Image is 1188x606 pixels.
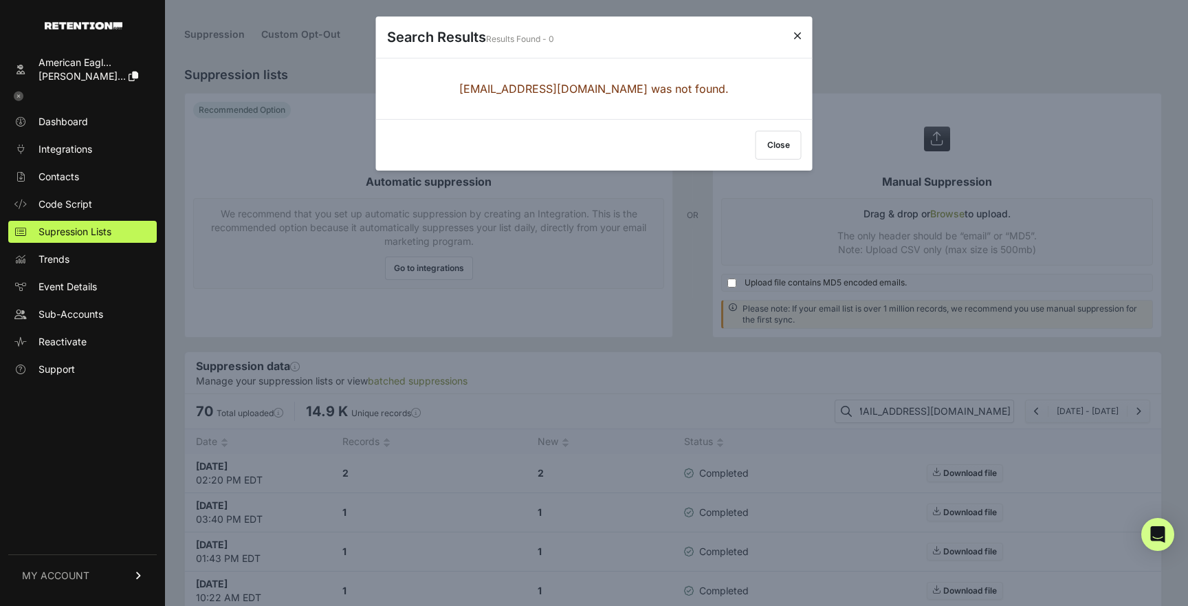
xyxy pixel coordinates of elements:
[38,307,103,321] span: Sub-Accounts
[486,34,554,44] span: Results Found - 0
[8,193,157,215] a: Code Script
[8,303,157,325] a: Sub-Accounts
[38,197,92,211] span: Code Script
[38,225,111,239] span: Supression Lists
[22,569,89,583] span: MY ACCOUNT
[756,131,802,160] button: Close
[38,335,87,349] span: Reactivate
[38,70,126,82] span: [PERSON_NAME]...
[38,280,97,294] span: Event Details
[38,142,92,156] span: Integrations
[8,248,157,270] a: Trends
[38,56,138,69] div: American Eagl...
[8,276,157,298] a: Event Details
[38,252,69,266] span: Trends
[387,28,554,47] h3: Search Results
[8,358,157,380] a: Support
[38,115,88,129] span: Dashboard
[38,362,75,376] span: Support
[8,221,157,243] a: Supression Lists
[38,170,79,184] span: Contacts
[8,111,157,133] a: Dashboard
[745,277,907,288] span: Upload file contains MD5 encoded emails.
[8,138,157,160] a: Integrations
[459,82,729,96] span: [EMAIL_ADDRESS][DOMAIN_NAME] was not found.
[727,279,736,288] input: Upload file contains MD5 encoded emails.
[8,331,157,353] a: Reactivate
[45,22,122,30] img: Retention.com
[8,554,157,596] a: MY ACCOUNT
[8,166,157,188] a: Contacts
[1141,518,1174,551] div: Open Intercom Messenger
[8,52,157,87] a: American Eagl... [PERSON_NAME]...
